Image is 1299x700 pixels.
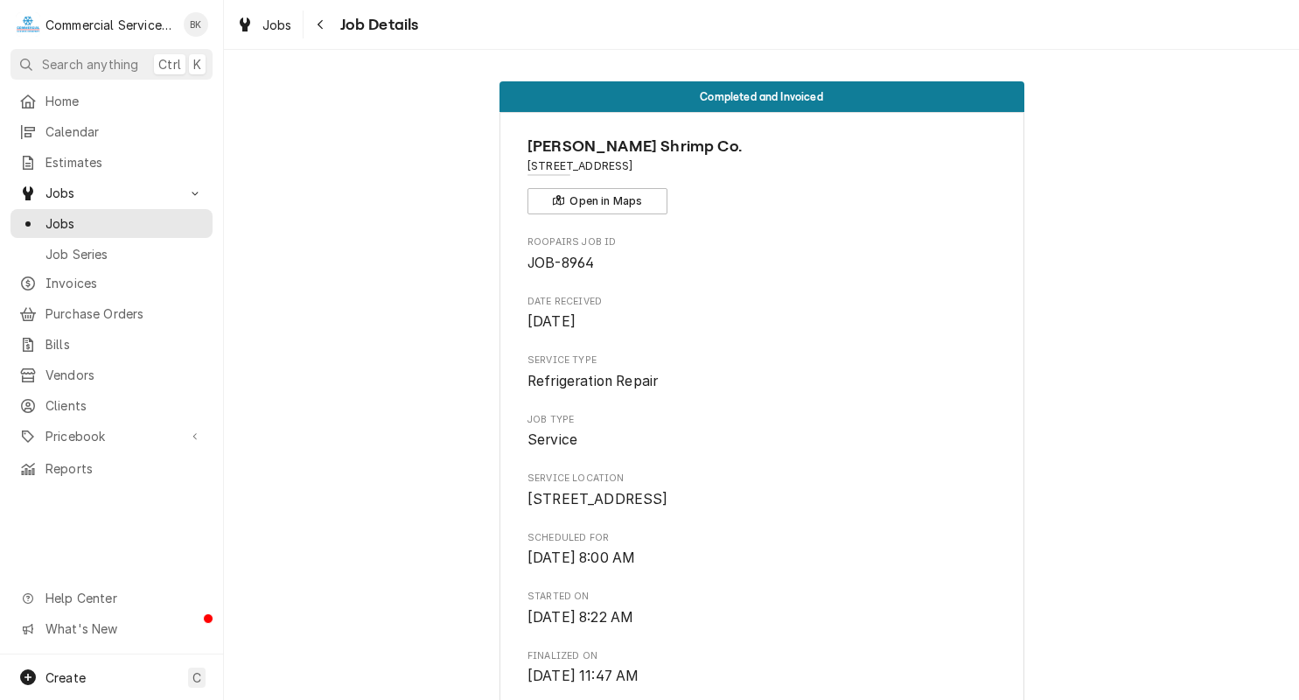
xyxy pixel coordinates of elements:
span: Jobs [45,184,178,202]
a: Jobs [229,10,299,39]
div: Commercial Service Co. [45,16,174,34]
span: [DATE] 8:22 AM [527,609,633,626]
span: C [192,668,201,687]
div: Service Location [527,472,995,509]
span: Job Details [335,13,419,37]
span: [DATE] 11:47 AM [527,668,639,684]
div: Brian Key's Avatar [184,12,208,37]
a: Go to Help Center [10,584,213,612]
div: Job Type [527,413,995,451]
span: JOB-8964 [527,255,594,271]
div: Roopairs Job ID [527,235,995,273]
span: Scheduled For [527,548,995,569]
span: Estimates [45,153,204,171]
span: Scheduled For [527,531,995,545]
span: Service Location [527,489,995,510]
span: Roopairs Job ID [527,253,995,274]
span: Finalized On [527,649,995,663]
span: Started On [527,607,995,628]
div: Commercial Service Co.'s Avatar [16,12,40,37]
span: Create [45,670,86,685]
span: Name [527,135,995,158]
span: Refrigeration Repair [527,373,658,389]
div: Finalized On [527,649,995,687]
span: Purchase Orders [45,304,204,323]
span: Bills [45,335,204,353]
div: Started On [527,590,995,627]
a: Estimates [10,148,213,177]
span: Service Location [527,472,995,486]
a: Go to What's New [10,614,213,643]
span: Service Type [527,371,995,392]
span: Help Center [45,589,202,607]
span: Service Type [527,353,995,367]
div: C [16,12,40,37]
span: Home [45,92,204,110]
span: K [193,55,201,73]
a: Go to Jobs [10,178,213,207]
a: Reports [10,454,213,483]
a: Purchase Orders [10,299,213,328]
span: Service [527,431,577,448]
div: BK [184,12,208,37]
span: Started On [527,590,995,604]
span: Date Received [527,311,995,332]
a: Job Series [10,240,213,269]
span: Pricebook [45,427,178,445]
a: Bills [10,330,213,359]
a: Calendar [10,117,213,146]
a: Vendors [10,360,213,389]
span: Address [527,158,995,174]
span: [DATE] 8:00 AM [527,549,635,566]
span: Roopairs Job ID [527,235,995,249]
span: Completed and Invoiced [700,91,823,102]
span: Date Received [527,295,995,309]
span: [STREET_ADDRESS] [527,491,668,507]
span: [DATE] [527,313,576,330]
span: Clients [45,396,204,415]
a: Jobs [10,209,213,238]
span: Jobs [262,16,292,34]
span: Invoices [45,274,204,292]
a: Home [10,87,213,115]
span: Ctrl [158,55,181,73]
span: Job Type [527,430,995,451]
a: Clients [10,391,213,420]
div: Client Information [527,135,995,214]
span: Jobs [45,214,204,233]
span: Job Series [45,245,204,263]
button: Search anythingCtrlK [10,49,213,80]
span: Job Type [527,413,995,427]
button: Open in Maps [527,188,667,214]
span: Reports [45,459,204,478]
span: Calendar [45,122,204,141]
a: Invoices [10,269,213,297]
div: Status [499,81,1024,112]
div: Scheduled For [527,531,995,569]
span: What's New [45,619,202,638]
div: Service Type [527,353,995,391]
a: Go to Pricebook [10,422,213,451]
span: Search anything [42,55,138,73]
span: Vendors [45,366,204,384]
div: Date Received [527,295,995,332]
span: Finalized On [527,666,995,687]
button: Navigate back [307,10,335,38]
